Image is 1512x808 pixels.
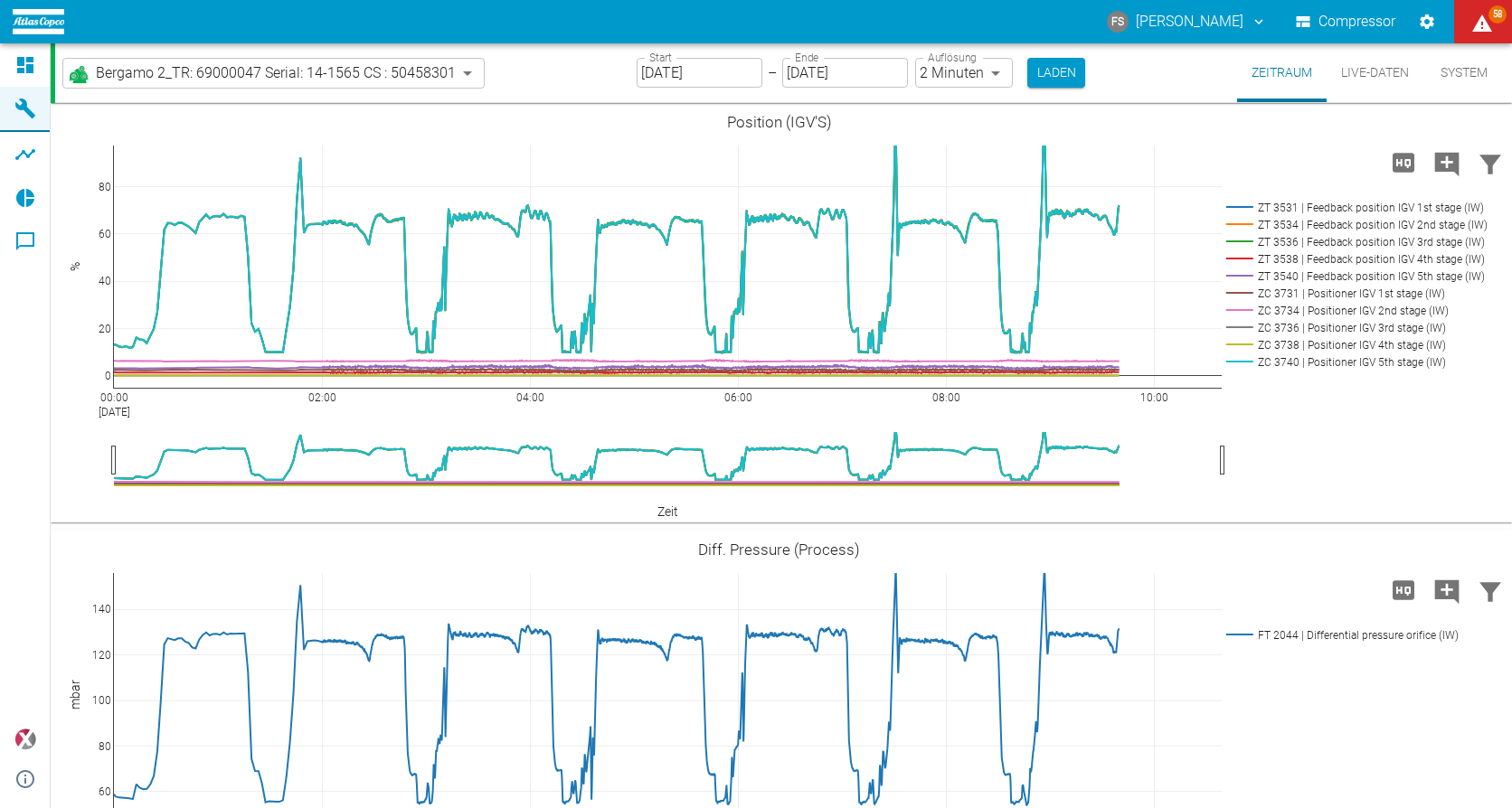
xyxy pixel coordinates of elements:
[1469,567,1512,614] button: Daten filtern
[13,9,64,33] img: logo
[928,50,977,65] label: Auflösung
[1469,139,1512,186] button: Daten filtern
[637,58,762,88] input: DD.MM.YYYY
[795,50,818,65] label: Ende
[1488,5,1507,23] span: 58
[649,50,672,65] label: Start
[1107,11,1129,33] div: FS
[1411,5,1443,38] button: Einstellungen
[915,58,1013,88] div: 2 Minuten
[1327,43,1423,102] button: Live-Daten
[1104,5,1270,38] button: frank.sinsilewski@atlascopco.com
[782,58,908,88] input: DD.MM.YYYY
[1423,43,1505,102] button: System
[1425,139,1469,186] button: Kommentar hinzufügen
[1292,5,1400,38] button: Compressor
[768,62,777,83] p: –
[1382,580,1425,597] span: Hohe Auflösung
[67,62,456,84] a: Bergamo 2_TR: 69000047 Serial: 14-1565 CS : 50458301
[1382,153,1425,170] span: Hohe Auflösung
[1027,58,1085,88] button: Laden
[14,728,36,750] img: Xplore Logo
[96,62,456,83] span: Bergamo 2_TR: 69000047 Serial: 14-1565 CS : 50458301
[1237,43,1327,102] button: Zeitraum
[1425,567,1469,614] button: Kommentar hinzufügen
